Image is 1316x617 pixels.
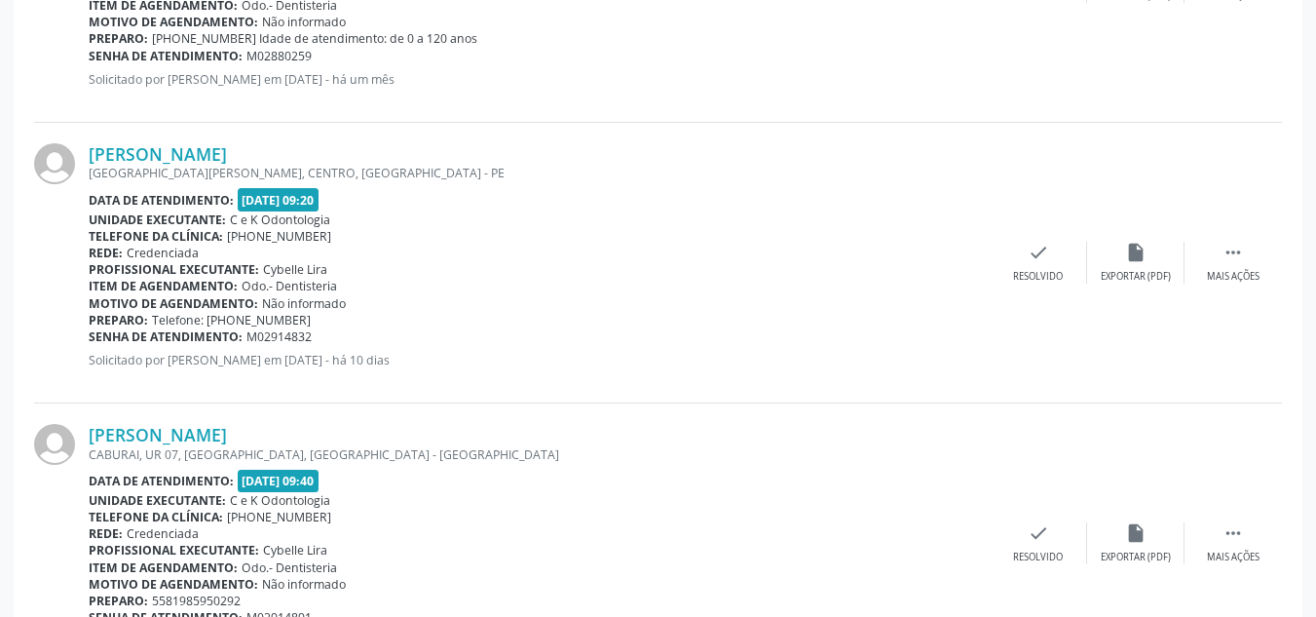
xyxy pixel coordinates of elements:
a: [PERSON_NAME] [89,424,227,445]
span: Não informado [262,576,346,593]
span: Não informado [262,295,346,312]
b: Preparo: [89,593,148,609]
i: check [1028,242,1049,263]
span: Telefone: [PHONE_NUMBER] [152,312,311,328]
b: Item de agendamento: [89,278,238,294]
span: C e K Odontologia [230,212,330,228]
p: Solicitado por [PERSON_NAME] em [DATE] - há um mês [89,71,990,88]
span: C e K Odontologia [230,492,330,509]
i: insert_drive_file [1125,242,1147,263]
span: [PHONE_NUMBER] [227,228,331,245]
span: 5581985950292 [152,593,241,609]
b: Rede: [89,525,123,542]
b: Motivo de agendamento: [89,576,258,593]
div: [GEOGRAPHIC_DATA][PERSON_NAME], CENTRO, [GEOGRAPHIC_DATA] - PE [89,165,990,181]
b: Telefone da clínica: [89,509,223,525]
a: [PERSON_NAME] [89,143,227,165]
i: insert_drive_file [1125,522,1147,544]
b: Profissional executante: [89,542,259,559]
p: Solicitado por [PERSON_NAME] em [DATE] - há 10 dias [89,352,990,368]
span: Cybelle Lira [263,261,327,278]
img: img [34,424,75,465]
span: [PHONE_NUMBER] Idade de atendimento: de 0 a 120 anos [152,30,477,47]
b: Preparo: [89,30,148,47]
div: Exportar (PDF) [1101,270,1171,284]
div: Exportar (PDF) [1101,551,1171,564]
b: Rede: [89,245,123,261]
span: [DATE] 09:40 [238,470,320,492]
span: Não informado [262,14,346,30]
b: Senha de atendimento: [89,48,243,64]
span: Credenciada [127,245,199,261]
div: Resolvido [1013,551,1063,564]
b: Data de atendimento: [89,473,234,489]
span: [DATE] 09:20 [238,188,320,211]
span: Odo.- Dentisteria [242,559,337,576]
b: Telefone da clínica: [89,228,223,245]
span: M02880259 [246,48,312,64]
div: Mais ações [1207,270,1260,284]
div: Mais ações [1207,551,1260,564]
b: Item de agendamento: [89,559,238,576]
b: Unidade executante: [89,212,226,228]
span: [PHONE_NUMBER] [227,509,331,525]
b: Data de atendimento: [89,192,234,209]
i:  [1222,242,1244,263]
span: Cybelle Lira [263,542,327,559]
i: check [1028,522,1049,544]
span: M02914832 [246,328,312,345]
b: Preparo: [89,312,148,328]
span: Credenciada [127,525,199,542]
b: Motivo de agendamento: [89,14,258,30]
span: Odo.- Dentisteria [242,278,337,294]
div: CABURAI, UR 07, [GEOGRAPHIC_DATA], [GEOGRAPHIC_DATA] - [GEOGRAPHIC_DATA] [89,446,990,463]
b: Unidade executante: [89,492,226,509]
b: Profissional executante: [89,261,259,278]
img: img [34,143,75,184]
div: Resolvido [1013,270,1063,284]
i:  [1222,522,1244,544]
b: Motivo de agendamento: [89,295,258,312]
b: Senha de atendimento: [89,328,243,345]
